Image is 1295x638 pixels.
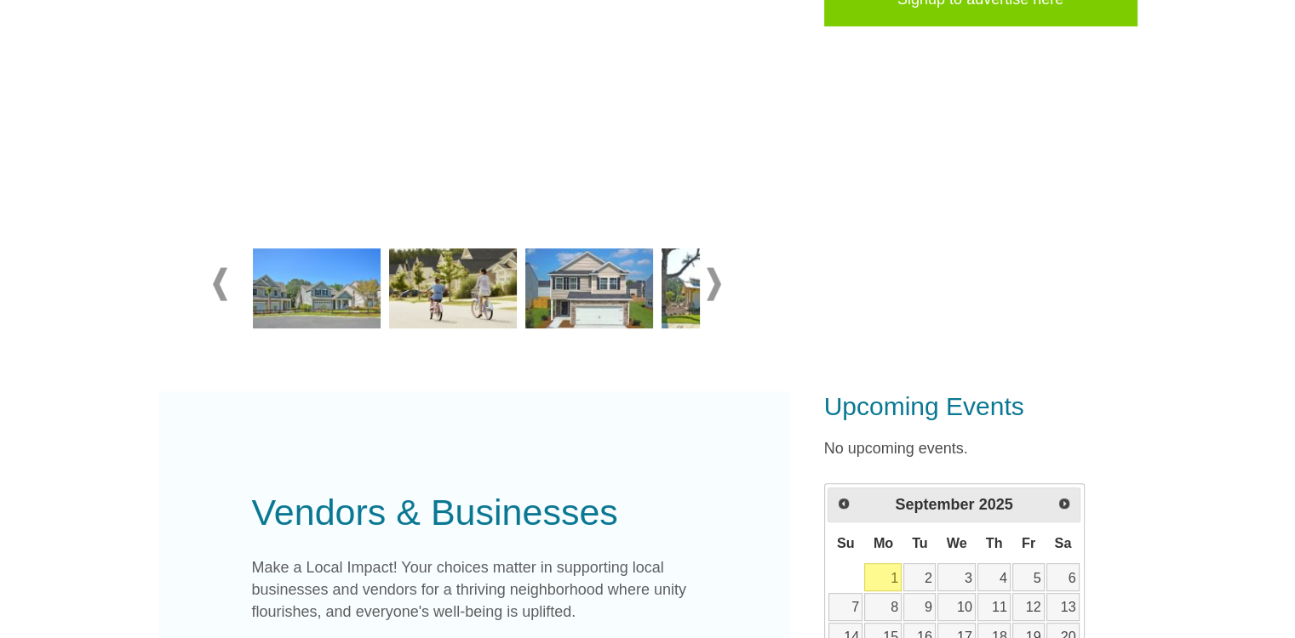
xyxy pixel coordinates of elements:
[912,535,928,550] span: Tuesday
[903,563,936,591] a: 2
[864,593,902,621] a: 8
[1022,535,1035,550] span: Friday
[977,593,1011,621] a: 11
[252,557,696,624] p: Make a Local Impact! Your choices matter in supporting local businesses and vendors for a thrivin...
[1012,593,1045,621] a: 12
[947,535,967,550] span: Wednesday
[1046,563,1080,591] a: 6
[903,593,936,621] a: 9
[864,563,902,591] a: 1
[986,535,1003,550] span: Thursday
[1046,593,1080,621] a: 13
[895,496,974,513] span: September
[937,563,976,591] a: 3
[937,593,976,621] a: 10
[824,391,1137,422] h3: Upcoming Events
[977,563,1011,591] a: 4
[252,485,696,540] div: Vendors & Businesses
[828,593,862,621] a: 7
[830,490,857,517] a: Prev
[1057,497,1071,510] span: Next
[979,496,1013,513] span: 2025
[837,535,855,550] span: Sunday
[1012,563,1045,591] a: 5
[874,535,893,550] span: Monday
[1051,490,1078,517] a: Next
[1054,535,1071,550] span: Saturday
[837,497,851,510] span: Prev
[824,437,1137,460] p: No upcoming events.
